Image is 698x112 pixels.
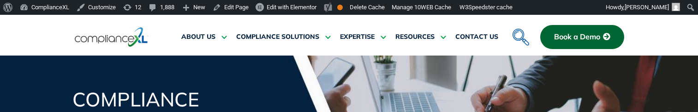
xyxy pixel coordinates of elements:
a: COMPLIANCE SOLUTIONS [236,26,331,48]
a: CONTACT US [455,26,498,48]
a: Book a Demo [540,25,624,49]
span: EXPERTISE [340,33,375,41]
a: RESOURCES [395,26,446,48]
span: Edit with Elementor [267,4,316,11]
img: logo-one.svg [75,26,148,48]
a: EXPERTISE [340,26,386,48]
span: ABOUT US [181,33,215,41]
span: COMPLIANCE SOLUTIONS [236,33,319,41]
span: [PERSON_NAME] [625,4,669,11]
span: CONTACT US [455,33,498,41]
a: ABOUT US [181,26,227,48]
div: OK [337,5,343,10]
a: navsearch-button [511,19,530,38]
span: RESOURCES [395,33,435,41]
span: Book a Demo [554,33,600,41]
